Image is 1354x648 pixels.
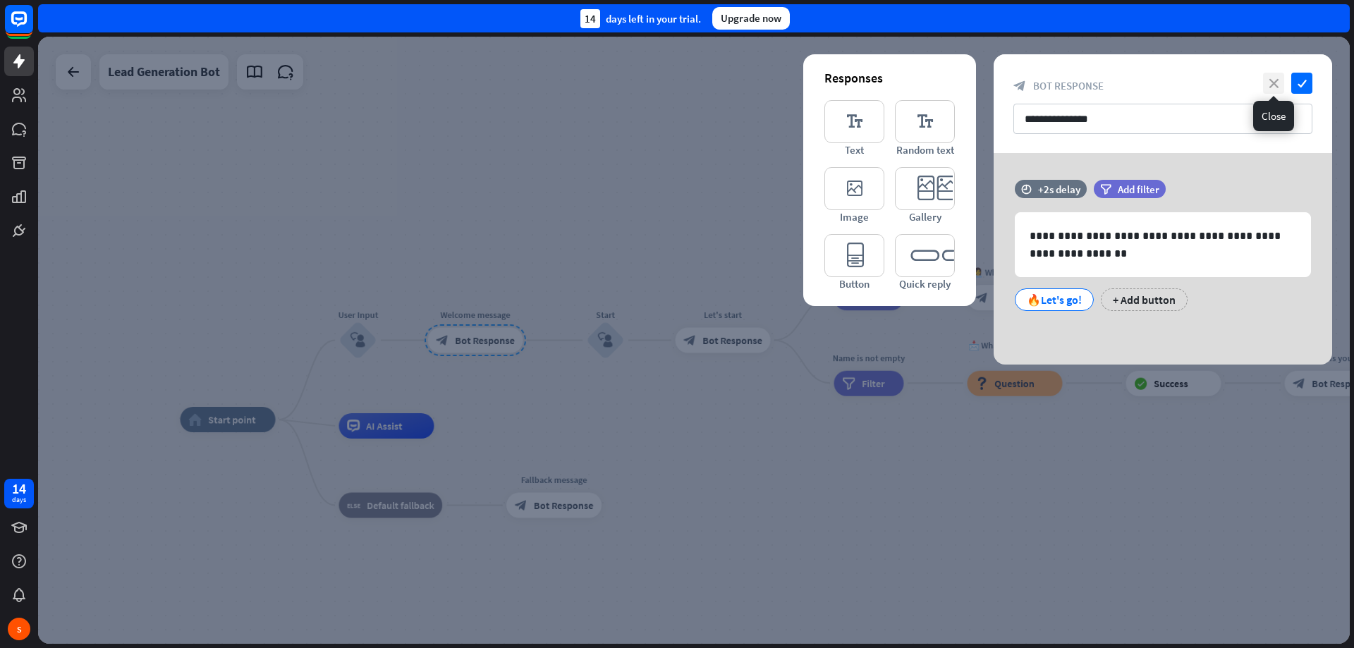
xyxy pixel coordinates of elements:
span: Bot Response [1033,79,1104,92]
i: close [1263,73,1284,94]
div: +2s delay [1038,183,1080,196]
i: check [1291,73,1312,94]
div: + Add button [1101,288,1188,311]
div: S [8,618,30,640]
div: days left in your trial. [580,9,701,28]
span: Add filter [1118,183,1159,196]
i: block_bot_response [1013,80,1026,92]
button: Open LiveChat chat widget [11,6,54,48]
i: filter [1100,184,1111,195]
a: 14 days [4,479,34,508]
div: days [12,495,26,505]
i: time [1021,184,1032,194]
div: 🔥Let's go! [1027,289,1082,310]
div: Upgrade now [712,7,790,30]
div: 14 [12,482,26,495]
div: 14 [580,9,600,28]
